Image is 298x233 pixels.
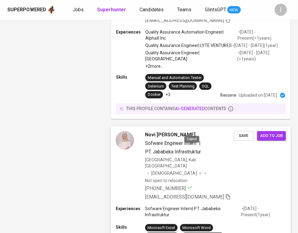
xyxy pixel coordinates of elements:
span: PT. Jababeka Infrastruktur [145,149,201,155]
div: [GEOGRAPHIC_DATA], Kab. [GEOGRAPHIC_DATA] [145,157,234,169]
img: app logo [47,5,56,14]
button: Save [234,131,253,141]
span: [PHONE_NUMBER] [145,186,186,192]
span: [EMAIL_ADDRESS][DOMAIN_NAME] [145,194,224,200]
p: Resume [220,92,237,99]
a: Superhunter [97,6,127,14]
span: Candidates [140,7,164,13]
div: I [275,4,287,16]
a: Candidates [140,6,165,14]
p: • [DATE] - [DATE] ( 1 year ) [232,42,278,48]
div: Test Planning [171,84,194,89]
p: Experiences [116,206,145,212]
span: Sofware Engineer Intern [145,141,197,146]
p: Skills [116,74,145,80]
span: [EMAIL_ADDRESS][DOMAIN_NAME] [145,17,224,23]
img: 18ab63a4293a5118435245ff539e8cea.jpg [116,131,134,149]
p: Not open to relocation [145,178,187,184]
p: Uploaded on [DATE] [239,92,277,99]
a: Jobs [73,6,85,14]
div: Docker [148,92,161,98]
div: Selenium [148,84,164,89]
p: Sofware Engineer Intern | PT. Jababeka Infrastruktur [145,206,241,218]
p: Quality Assurance Engineer | LYTE VENTURES [145,42,232,48]
b: Superhunter [97,7,126,13]
div: Superpowered [7,6,46,13]
span: [DEMOGRAPHIC_DATA] [151,170,198,177]
p: Quality Assurance Engineer | [GEOGRAPHIC_DATA] [145,50,238,62]
p: +3 [165,92,170,98]
p: Skills [116,224,145,230]
p: • [DATE] - [DATE] ( <1 years ) [238,50,286,62]
a: GlintsGPT NEW [205,6,241,14]
div: Microsoft Excel [147,225,175,231]
div: Manual and Automation Tester [148,75,202,81]
p: Experiences [116,29,145,35]
span: Jobs [73,7,84,13]
p: +2 more ... [145,63,286,69]
div: SQL [202,84,209,89]
span: | [199,140,201,147]
p: this profile contains contents [126,106,227,112]
p: • [DATE] - Present ( <1 years ) [238,29,286,41]
span: NEW [227,7,241,13]
p: • [DATE] - Present ( 1 year ) [241,206,286,218]
span: Teams [177,7,191,13]
button: Add to job [257,131,286,141]
span: AI-generated [175,106,205,111]
span: Add to job [260,132,283,139]
span: Save [237,132,250,139]
div: Microsoft Word [183,225,211,231]
a: Superpoweredapp logo [7,5,56,14]
p: Quality Assurance Automation Engineer | AlphaX Inc [145,29,238,41]
span: GlintsGPT [205,7,226,13]
a: Teams [177,6,193,14]
span: Novi [PERSON_NAME] [145,131,195,138]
